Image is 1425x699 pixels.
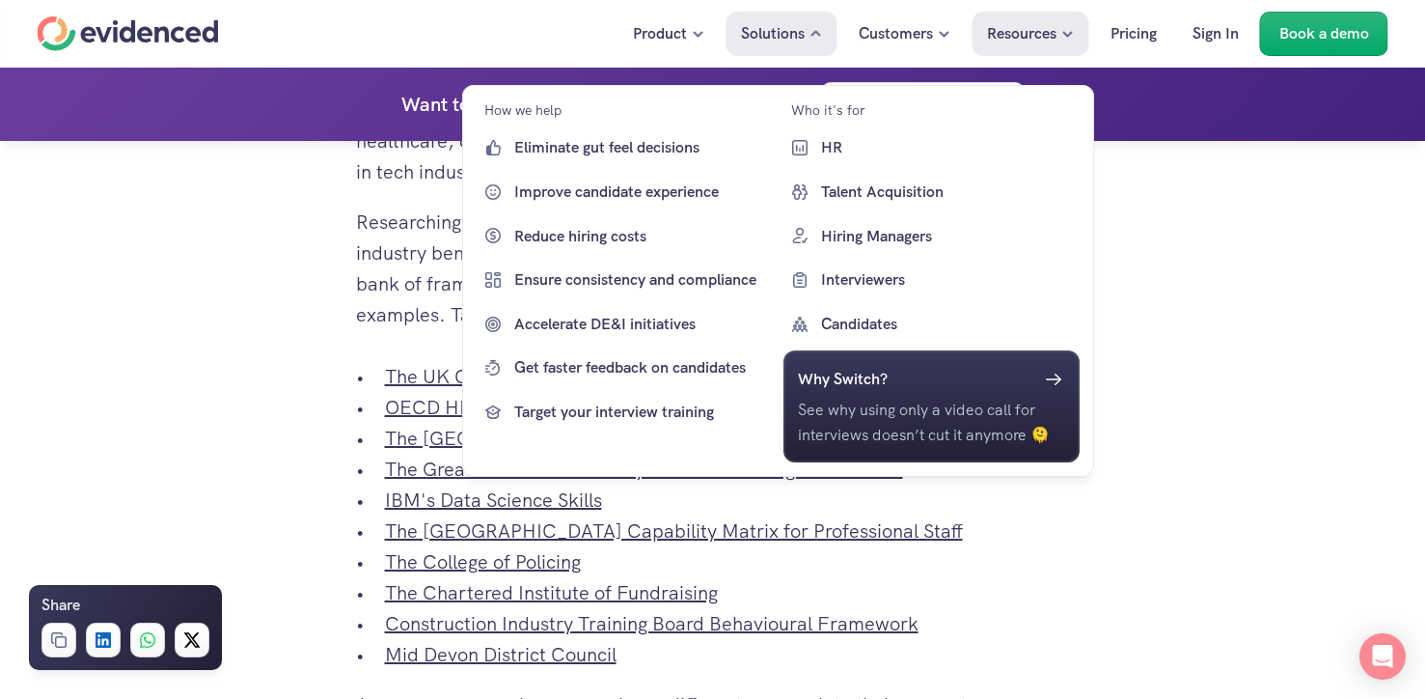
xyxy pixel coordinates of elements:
a: Ensure consistency and compliance [477,263,774,297]
p: How we help [484,99,562,121]
a: Hiring Managers [783,218,1081,253]
a: IBM's Data Science Skills [385,488,602,513]
p: Talent Acquisition [821,180,1076,205]
p: Pricing [1110,21,1157,46]
a: Mid Devon District Council [385,642,617,667]
p: Solutions [741,21,805,46]
p: Improve candidate experience [514,180,769,205]
a: Get faster feedback on candidates [477,350,774,385]
a: The [GEOGRAPHIC_DATA] [385,426,622,451]
p: HR [821,135,1076,160]
p: Book a demo [1279,21,1369,46]
a: Reduce hiring costs [477,218,774,253]
a: Interviewers [783,263,1081,297]
p: Accelerate DE&I initiatives [514,312,769,337]
p: Interviewers [821,267,1076,293]
a: Book a demo [1260,12,1388,56]
a: Candidates [783,307,1081,342]
a: Improve candidate experience [477,175,774,210]
p: See why using only a video call for interviews doesn’t cut it anymore 🫠 [798,398,1066,447]
p: Ensure consistency and compliance [514,267,769,293]
a: The UK Civil Service [385,364,562,389]
h6: Share [41,593,80,618]
p: Customers [859,21,933,46]
a: Accelerate DE&I initiatives [477,307,774,342]
p: Hiring Managers [821,223,1076,248]
a: OECD HR Management [385,395,590,420]
a: Eliminate gut feel decisions [477,130,774,165]
a: The Greater London Authority Guide for Managers and Staff [385,457,903,482]
p: Get faster feedback on candidates [514,355,769,380]
p: Who it's for [791,99,865,121]
a: Watch a quick demo [821,82,1025,126]
h4: Want to make more confident hiring decisions? [401,89,802,120]
a: The Chartered Institute of Fundraising [385,580,718,605]
div: Open Intercom Messenger [1359,633,1406,680]
p: Target your interview training [514,400,769,425]
a: Target your interview training [477,395,774,430]
h6: Why Switch? [798,367,888,392]
p: Sign In [1192,21,1239,46]
p: Reduce hiring costs [514,223,769,248]
a: Pricing [1096,12,1171,56]
a: HR [783,130,1081,165]
p: Resources [987,21,1056,46]
a: Sign In [1178,12,1253,56]
a: The [GEOGRAPHIC_DATA] Capability Matrix for Professional Staff [385,518,963,544]
a: Why Switch?See why using only a video call for interviews doesn’t cut it anymore 🫠 [783,350,1081,461]
a: Talent Acquisition [783,175,1081,210]
a: Home [38,16,219,51]
p: Candidates [821,312,1076,337]
p: Product [633,21,687,46]
p: Eliminate gut feel decisions [514,135,769,160]
a: Construction Industry Training Board Behavioural Framework [385,611,918,636]
a: The College of Policing [385,549,581,574]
